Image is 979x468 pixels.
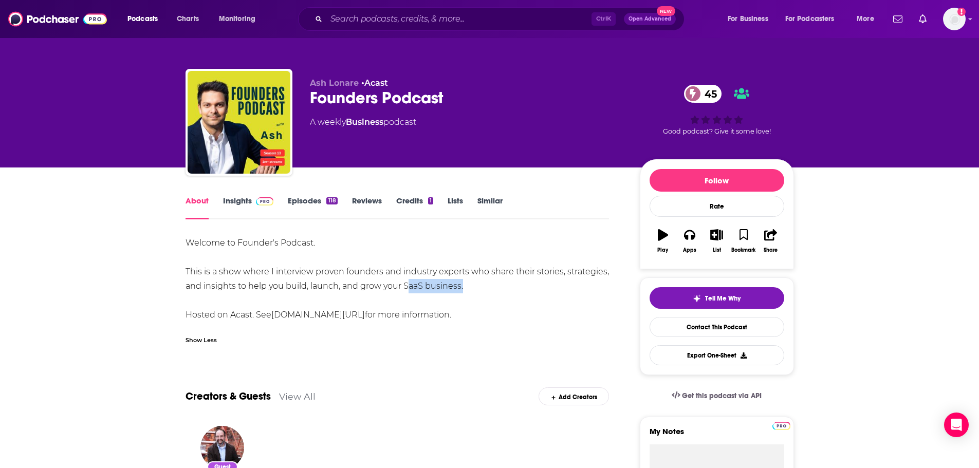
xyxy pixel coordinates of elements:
[943,8,966,30] button: Show profile menu
[592,12,616,26] span: Ctrl K
[705,294,741,303] span: Tell Me Why
[915,10,931,28] a: Show notifications dropdown
[310,78,359,88] span: Ash Lonare
[308,7,694,31] div: Search podcasts, credits, & more...
[785,12,835,26] span: For Podcasters
[849,11,887,27] button: open menu
[728,12,768,26] span: For Business
[713,247,721,253] div: List
[676,222,703,259] button: Apps
[693,294,701,303] img: tell me why sparkle
[779,11,849,27] button: open menu
[764,247,778,253] div: Share
[650,169,784,192] button: Follow
[310,116,416,128] div: A weekly podcast
[772,422,790,430] img: Podchaser Pro
[957,8,966,16] svg: Add a profile image
[396,196,433,219] a: Credits1
[944,413,969,437] div: Open Intercom Messenger
[364,78,388,88] a: Acast
[326,11,592,27] input: Search podcasts, credits, & more...
[186,196,209,219] a: About
[186,236,609,322] div: Welcome to Founder's Podcast. This is a show where I interview proven founders and industry exper...
[650,426,784,444] label: My Notes
[448,196,463,219] a: Lists
[120,11,171,27] button: open menu
[629,16,671,22] span: Open Advanced
[650,287,784,309] button: tell me why sparkleTell Me Why
[757,222,784,259] button: Share
[539,387,609,405] div: Add Creators
[663,127,771,135] span: Good podcast? Give it some love!
[428,197,433,204] div: 1
[943,8,966,30] img: User Profile
[857,12,874,26] span: More
[730,222,757,259] button: Bookmark
[889,10,907,28] a: Show notifications dropdown
[684,85,722,103] a: 45
[279,391,316,402] a: View All
[271,310,365,320] a: [DOMAIN_NAME][URL]
[346,117,383,127] a: Business
[657,6,675,16] span: New
[170,11,205,27] a: Charts
[943,8,966,30] span: Logged in as PTEPR25
[288,196,337,219] a: Episodes118
[326,197,337,204] div: 118
[219,12,255,26] span: Monitoring
[703,222,730,259] button: List
[721,11,781,27] button: open menu
[624,13,676,25] button: Open AdvancedNew
[256,197,274,205] img: Podchaser Pro
[640,78,794,142] div: 45Good podcast? Give it some love!
[683,247,696,253] div: Apps
[352,196,382,219] a: Reviews
[650,222,676,259] button: Play
[177,12,199,26] span: Charts
[663,383,770,408] a: Get this podcast via API
[731,247,755,253] div: Bookmark
[657,247,668,253] div: Play
[188,71,290,174] img: Founders Podcast
[694,85,722,103] span: 45
[682,391,762,400] span: Get this podcast via API
[127,12,158,26] span: Podcasts
[8,9,107,29] img: Podchaser - Follow, Share and Rate Podcasts
[186,390,271,403] a: Creators & Guests
[772,420,790,430] a: Pro website
[223,196,274,219] a: InsightsPodchaser Pro
[650,317,784,337] a: Contact This Podcast
[650,345,784,365] button: Export One-Sheet
[361,78,388,88] span: •
[477,196,503,219] a: Similar
[650,196,784,217] div: Rate
[212,11,269,27] button: open menu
